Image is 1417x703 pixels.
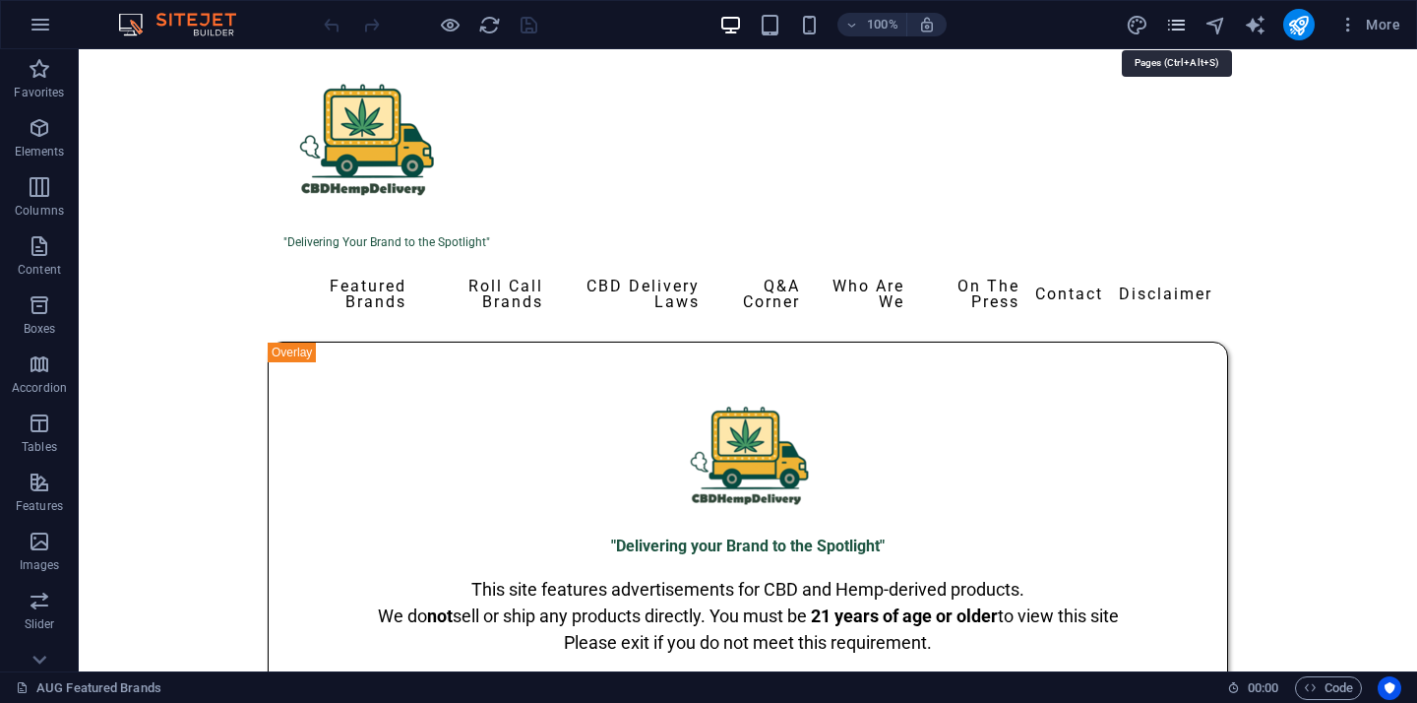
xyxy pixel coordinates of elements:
[22,439,57,455] p: Tables
[16,676,161,700] a: Click to cancel selection. Double-click to open Pages
[438,13,462,36] button: Click here to leave preview mode and continue editing
[16,498,63,514] p: Features
[477,13,501,36] button: reload
[15,203,64,219] p: Columns
[24,321,56,337] p: Boxes
[1204,13,1228,36] button: navigator
[1283,9,1315,40] button: publish
[25,616,55,632] p: Slider
[1287,14,1310,36] i: Publish
[1204,14,1227,36] i: Navigator
[1126,13,1149,36] button: design
[15,144,65,160] p: Elements
[1295,676,1362,700] button: Code
[1378,676,1401,700] button: Usercentrics
[12,380,67,396] p: Accordion
[1227,676,1279,700] h6: Session time
[1304,676,1353,700] span: Code
[478,14,501,36] i: Reload page
[1248,676,1278,700] span: 00 00
[1330,9,1408,40] button: More
[18,262,61,278] p: Content
[918,16,936,33] i: On resize automatically adjust zoom level to fit chosen device.
[20,557,60,573] p: Images
[113,13,261,36] img: Editor Logo
[1244,13,1267,36] button: text_generator
[867,13,898,36] h6: 100%
[837,13,907,36] button: 100%
[1165,13,1189,36] button: pages
[14,85,64,100] p: Favorites
[1126,14,1148,36] i: Design (Ctrl+Alt+Y)
[1262,680,1264,695] span: :
[1244,14,1266,36] i: AI Writer
[1338,15,1400,34] span: More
